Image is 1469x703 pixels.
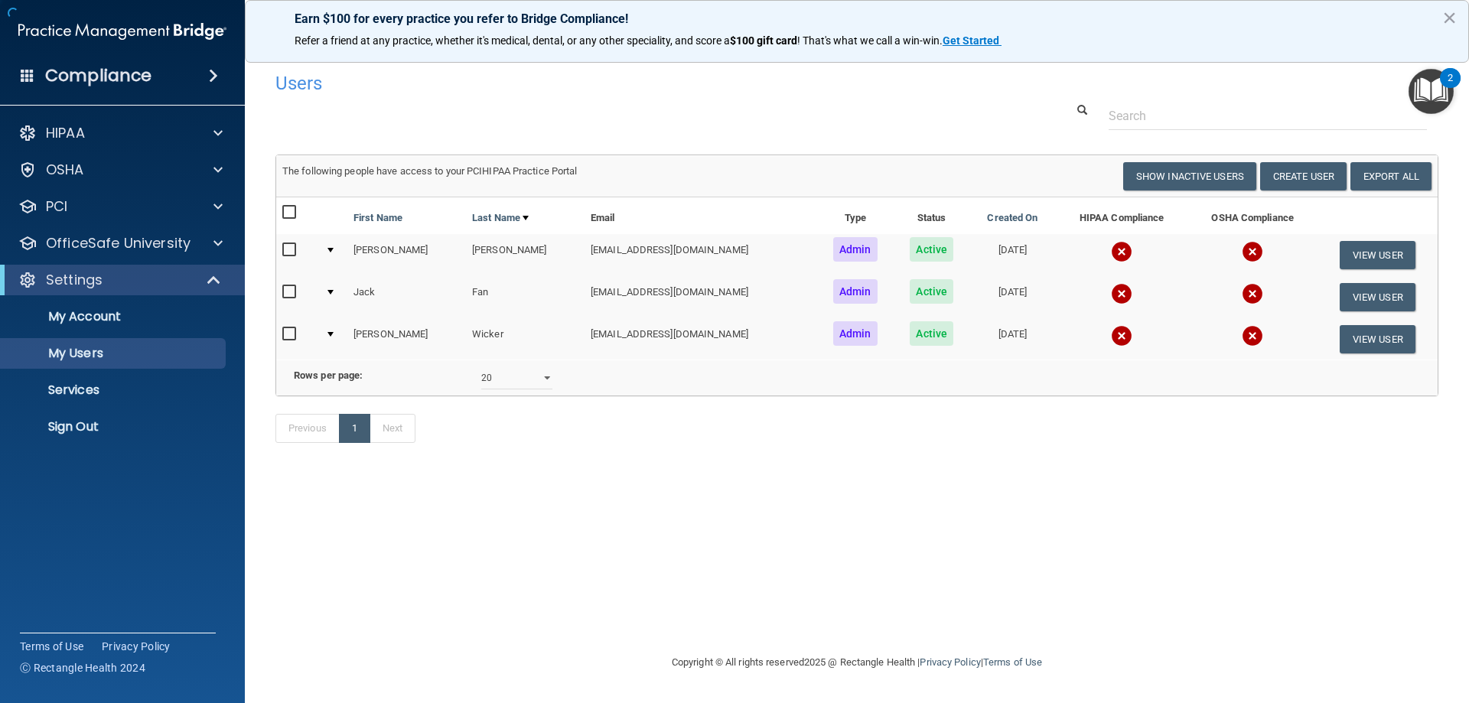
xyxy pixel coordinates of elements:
a: PCI [18,197,223,216]
a: Next [370,414,415,443]
p: HIPAA [46,124,85,142]
p: Earn $100 for every practice you refer to Bridge Compliance! [295,11,1419,26]
a: Privacy Policy [920,656,980,668]
button: View User [1340,283,1415,311]
button: Close [1442,5,1457,30]
span: Refer a friend at any practice, whether it's medical, dental, or any other speciality, and score a [295,34,730,47]
img: cross.ca9f0e7f.svg [1111,283,1132,304]
button: View User [1340,241,1415,269]
img: cross.ca9f0e7f.svg [1242,325,1263,347]
a: Export All [1350,162,1432,190]
td: Wicker [466,318,585,360]
a: 1 [339,414,370,443]
a: Created On [987,209,1037,227]
span: Admin [833,321,878,346]
a: Get Started [943,34,1002,47]
button: Open Resource Center, 2 new notifications [1409,69,1454,114]
strong: $100 gift card [730,34,797,47]
th: Type [817,197,894,234]
td: [PERSON_NAME] [347,234,466,276]
span: ! That's what we call a win-win. [797,34,943,47]
td: [EMAIL_ADDRESS][DOMAIN_NAME] [585,276,816,318]
span: Ⓒ Rectangle Health 2024 [20,660,145,675]
img: cross.ca9f0e7f.svg [1242,241,1263,262]
p: Settings [46,271,103,289]
img: cross.ca9f0e7f.svg [1111,325,1132,347]
a: Settings [18,271,222,289]
img: PMB logo [18,16,226,47]
img: cross.ca9f0e7f.svg [1111,241,1132,262]
p: Services [10,382,219,398]
strong: Get Started [943,34,999,47]
a: OfficeSafe University [18,234,223,252]
b: Rows per page: [294,369,363,381]
span: Active [910,321,953,346]
th: OSHA Compliance [1188,197,1318,234]
td: Fan [466,276,585,318]
span: The following people have access to your PCIHIPAA Practice Portal [282,165,578,177]
td: [PERSON_NAME] [347,318,466,360]
a: First Name [353,209,402,227]
h4: Compliance [45,65,151,86]
p: My Users [10,346,219,361]
td: [PERSON_NAME] [466,234,585,276]
td: [DATE] [969,234,1055,276]
a: Previous [275,414,340,443]
span: Admin [833,237,878,262]
td: [EMAIL_ADDRESS][DOMAIN_NAME] [585,234,816,276]
h4: Users [275,73,944,93]
p: Sign Out [10,419,219,434]
a: HIPAA [18,124,223,142]
a: Terms of Use [20,639,83,654]
td: [DATE] [969,276,1055,318]
a: Privacy Policy [102,639,171,654]
td: [EMAIL_ADDRESS][DOMAIN_NAME] [585,318,816,360]
button: Show Inactive Users [1123,162,1256,190]
a: Last Name [472,209,529,227]
th: Email [585,197,816,234]
th: Status [894,197,969,234]
span: Active [910,237,953,262]
p: PCI [46,197,67,216]
p: My Account [10,309,219,324]
div: Copyright © All rights reserved 2025 @ Rectangle Health | | [578,638,1136,687]
button: View User [1340,325,1415,353]
img: cross.ca9f0e7f.svg [1242,283,1263,304]
th: HIPAA Compliance [1056,197,1188,234]
button: Create User [1260,162,1347,190]
input: Search [1109,102,1427,130]
td: [DATE] [969,318,1055,360]
p: OfficeSafe University [46,234,191,252]
td: Jack [347,276,466,318]
div: 2 [1448,78,1453,98]
a: OSHA [18,161,223,179]
span: Admin [833,279,878,304]
a: Terms of Use [983,656,1042,668]
span: Active [910,279,953,304]
p: OSHA [46,161,84,179]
